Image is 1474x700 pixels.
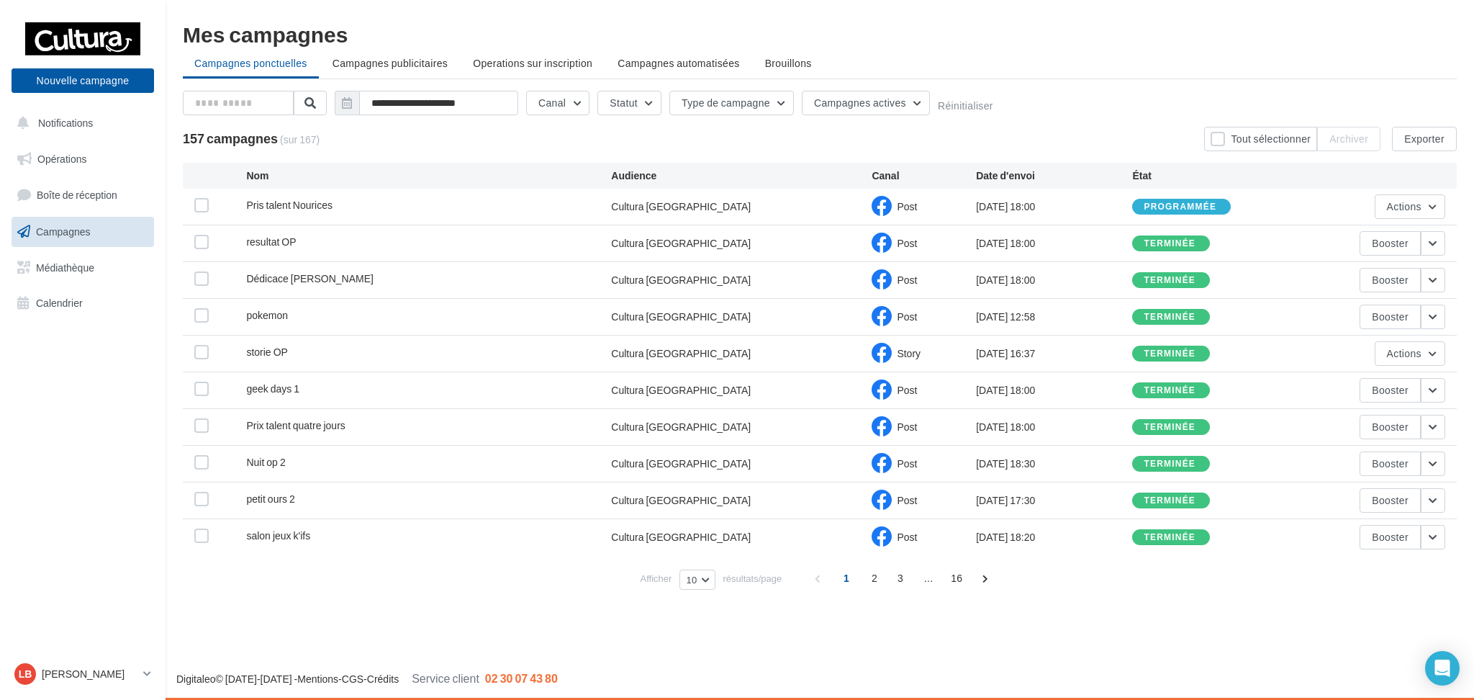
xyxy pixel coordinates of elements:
[280,133,320,147] span: (sur 167)
[611,199,751,214] div: Cultura [GEOGRAPHIC_DATA]
[611,457,751,471] div: Cultura [GEOGRAPHIC_DATA]
[183,23,1457,45] div: Mes campagnes
[1144,533,1195,542] div: terminée
[1360,305,1421,329] button: Booster
[19,667,32,681] span: LB
[1144,349,1195,359] div: terminée
[485,671,558,685] span: 02 30 07 43 80
[473,57,592,69] span: Operations sur inscription
[723,572,782,585] span: résultats/page
[246,199,333,211] span: Pris talent Nourices
[976,273,1132,287] div: [DATE] 18:00
[976,169,1132,183] div: Date d'envoi
[1144,239,1195,248] div: terminée
[872,169,976,183] div: Canal
[976,310,1132,324] div: [DATE] 12:58
[976,457,1132,471] div: [DATE] 18:30
[9,288,157,318] a: Calendrier
[1144,276,1195,285] div: terminée
[12,68,154,93] button: Nouvelle campagne
[611,236,751,251] div: Cultura [GEOGRAPHIC_DATA]
[897,421,917,433] span: Post
[945,567,968,590] span: 16
[37,189,117,201] span: Boîte de réception
[246,529,310,542] span: salon jeux k'ifs
[9,217,157,247] a: Campagnes
[1375,194,1445,219] button: Actions
[611,420,751,434] div: Cultura [GEOGRAPHIC_DATA]
[1132,169,1288,183] div: État
[1144,459,1195,469] div: terminée
[9,179,157,210] a: Boîte de réception
[246,346,287,358] span: storie OP
[1144,202,1216,212] div: programmée
[976,346,1132,361] div: [DATE] 16:37
[526,91,589,115] button: Canal
[42,667,137,681] p: [PERSON_NAME]
[1144,496,1195,506] div: terminée
[1360,525,1421,549] button: Booster
[1360,452,1421,476] button: Booster
[12,660,154,688] a: LB [PERSON_NAME]
[611,310,751,324] div: Cultura [GEOGRAPHIC_DATA]
[1204,127,1317,151] button: Tout sélectionner
[1360,268,1421,292] button: Booster
[976,236,1132,251] div: [DATE] 18:00
[246,382,299,395] span: geek days 1
[835,567,858,590] span: 1
[814,97,906,109] span: Campagnes actives
[1144,313,1195,322] div: terminée
[297,673,338,685] a: Mentions
[246,272,374,284] span: Dédicace isa bella
[611,273,751,287] div: Cultura [GEOGRAPHIC_DATA]
[611,383,751,398] div: Cultura [GEOGRAPHIC_DATA]
[976,420,1132,434] div: [DATE] 18:00
[679,570,715,590] button: 10
[1360,488,1421,513] button: Booster
[802,91,930,115] button: Campagnes actives
[246,169,611,183] div: Nom
[246,309,288,321] span: pokemon
[36,225,91,238] span: Campagnes
[976,530,1132,544] div: [DATE] 18:20
[1317,127,1380,151] button: Archiver
[246,235,296,248] span: resultat OP
[1375,341,1445,366] button: Actions
[9,108,151,138] button: Notifications
[38,117,93,129] span: Notifications
[611,530,751,544] div: Cultura [GEOGRAPHIC_DATA]
[367,673,399,685] a: Crédits
[1360,415,1421,439] button: Booster
[863,567,886,590] span: 2
[176,673,215,685] a: Digitaleo
[1387,200,1421,212] span: Actions
[641,572,672,585] span: Afficher
[342,673,363,685] a: CGS
[36,297,83,309] span: Calendrier
[618,57,739,69] span: Campagnes automatisées
[897,457,917,470] span: Post
[897,531,917,543] span: Post
[183,130,278,146] span: 157 campagnes
[976,493,1132,508] div: [DATE] 17:30
[897,347,921,359] span: Story
[9,144,157,174] a: Opérations
[938,100,993,112] button: Réinitialiser
[246,419,345,431] span: Prix talent quatre jours
[889,567,912,590] span: 3
[1387,347,1421,359] span: Actions
[9,253,157,283] a: Médiathèque
[611,346,751,361] div: Cultura [GEOGRAPHIC_DATA]
[897,384,917,396] span: Post
[669,91,794,115] button: Type de campagne
[597,91,661,115] button: Statut
[686,574,697,585] span: 10
[917,567,940,590] span: ...
[976,199,1132,214] div: [DATE] 18:00
[976,383,1132,398] div: [DATE] 18:00
[1392,127,1457,151] button: Exporter
[897,237,917,249] span: Post
[897,310,917,323] span: Post
[1360,231,1421,256] button: Booster
[897,494,917,506] span: Post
